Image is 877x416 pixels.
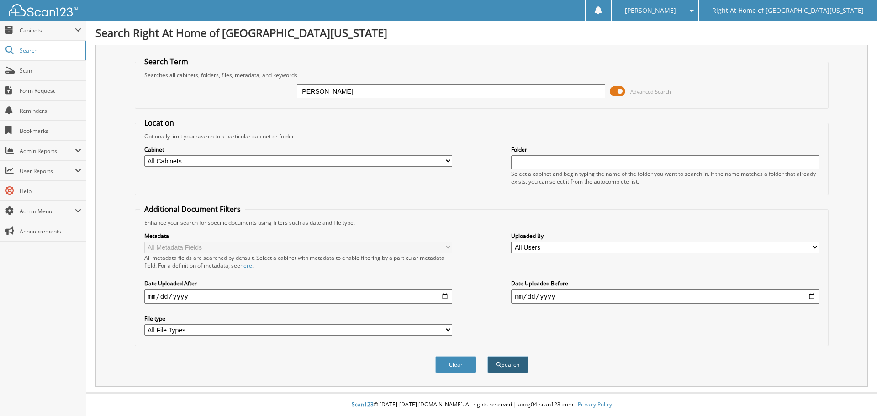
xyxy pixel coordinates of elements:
span: Bookmarks [20,127,81,135]
div: Select a cabinet and begin typing the name of the folder you want to search in. If the name match... [511,170,819,185]
h1: Search Right At Home of [GEOGRAPHIC_DATA][US_STATE] [95,25,868,40]
label: Date Uploaded Before [511,279,819,287]
legend: Search Term [140,57,193,67]
span: Advanced Search [630,88,671,95]
legend: Additional Document Filters [140,204,245,214]
span: Announcements [20,227,81,235]
span: Search [20,47,80,54]
span: [PERSON_NAME] [625,8,676,13]
input: start [144,289,452,304]
a: here [240,262,252,269]
span: Cabinets [20,26,75,34]
iframe: Chat Widget [831,372,877,416]
div: Enhance your search for specific documents using filters such as date and file type. [140,219,824,226]
span: Form Request [20,87,81,95]
label: Date Uploaded After [144,279,452,287]
input: end [511,289,819,304]
div: All metadata fields are searched by default. Select a cabinet with metadata to enable filtering b... [144,254,452,269]
div: © [DATE]-[DATE] [DOMAIN_NAME]. All rights reserved | appg04-scan123-com | [86,394,877,416]
span: Scan [20,67,81,74]
label: Folder [511,146,819,153]
div: Optionally limit your search to a particular cabinet or folder [140,132,824,140]
label: File type [144,315,452,322]
label: Metadata [144,232,452,240]
span: Right At Home of [GEOGRAPHIC_DATA][US_STATE] [712,8,864,13]
span: Reminders [20,107,81,115]
span: Scan123 [352,400,374,408]
img: scan123-logo-white.svg [9,4,78,16]
label: Uploaded By [511,232,819,240]
span: Help [20,187,81,195]
span: User Reports [20,167,75,175]
button: Clear [435,356,476,373]
label: Cabinet [144,146,452,153]
div: Searches all cabinets, folders, files, metadata, and keywords [140,71,824,79]
span: Admin Reports [20,147,75,155]
span: Admin Menu [20,207,75,215]
button: Search [487,356,528,373]
legend: Location [140,118,179,128]
a: Privacy Policy [578,400,612,408]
